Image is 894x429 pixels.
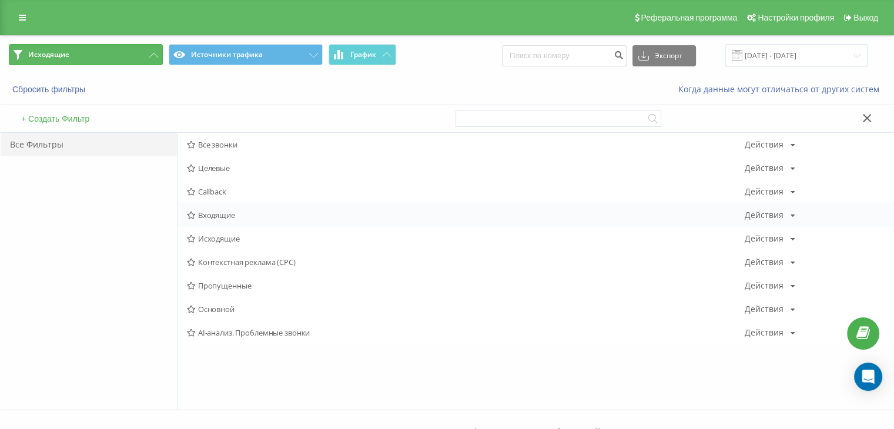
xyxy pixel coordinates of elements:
[187,211,745,219] span: Входящие
[745,281,783,290] div: Действия
[758,13,834,22] span: Настройки профиля
[329,44,396,65] button: График
[187,305,745,313] span: Основной
[9,44,163,65] button: Исходящие
[28,50,69,59] span: Исходящие
[187,234,745,243] span: Исходящие
[350,51,376,59] span: График
[187,140,745,149] span: Все звонки
[187,187,745,196] span: Callback
[187,281,745,290] span: Пропущенные
[745,329,783,337] div: Действия
[678,83,885,95] a: Когда данные могут отличаться от других систем
[745,187,783,196] div: Действия
[18,113,93,124] button: + Создать Фильтр
[187,329,745,337] span: AI-анализ. Проблемные звонки
[187,258,745,266] span: Контекстная реклама (CPC)
[641,13,737,22] span: Реферальная программа
[745,211,783,219] div: Действия
[745,234,783,243] div: Действия
[502,45,627,66] input: Поиск по номеру
[745,305,783,313] div: Действия
[745,258,783,266] div: Действия
[632,45,696,66] button: Экспорт
[745,140,783,149] div: Действия
[1,133,177,156] div: Все Фильтры
[853,13,878,22] span: Выход
[169,44,323,65] button: Источники трафика
[187,164,745,172] span: Целевые
[859,113,876,125] button: Закрыть
[745,164,783,172] div: Действия
[9,84,91,95] button: Сбросить фильтры
[854,363,882,391] div: Open Intercom Messenger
